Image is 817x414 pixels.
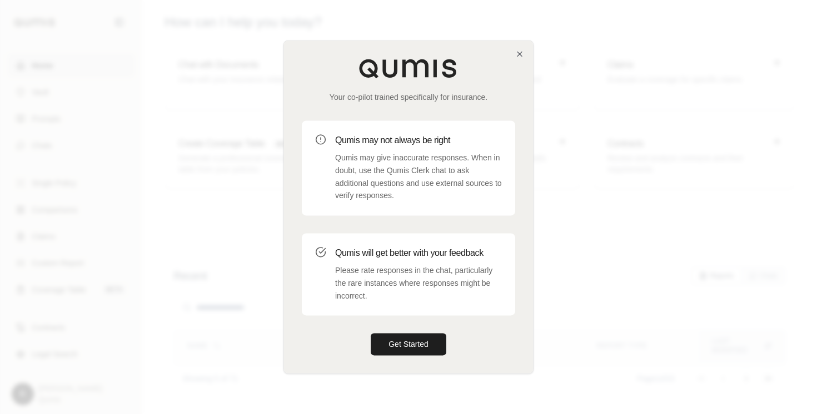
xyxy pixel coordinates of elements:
[358,58,459,78] img: Qumis Logo
[371,334,446,356] button: Get Started
[302,92,515,103] p: Your co-pilot trained specifically for insurance.
[335,134,502,147] h3: Qumis may not always be right
[335,152,502,202] p: Qumis may give inaccurate responses. When in doubt, use the Qumis Clerk chat to ask additional qu...
[335,246,502,260] h3: Qumis will get better with your feedback
[335,264,502,302] p: Please rate responses in the chat, particularly the rare instances where responses might be incor...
